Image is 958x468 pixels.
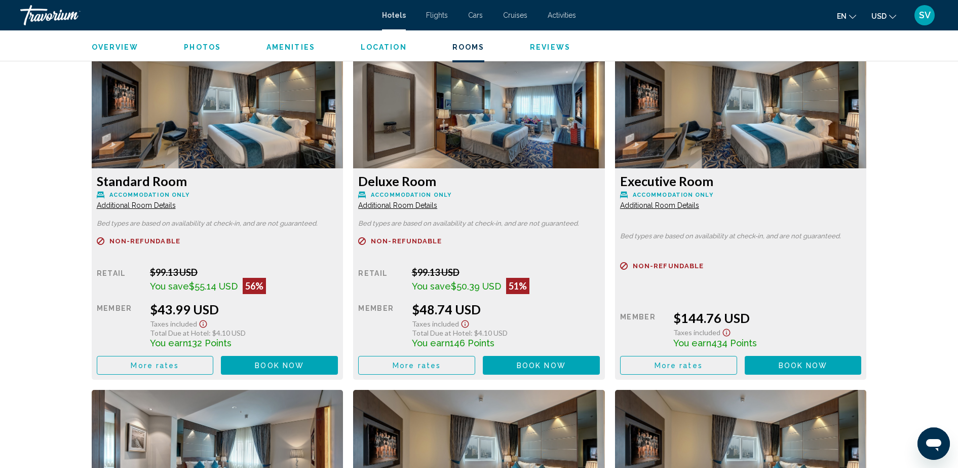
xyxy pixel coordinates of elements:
[412,338,450,348] span: You earn
[452,43,485,52] button: Rooms
[468,11,483,19] a: Cars
[358,220,600,227] p: Bed types are based on availability at check-in, and are not guaranteed.
[620,201,699,209] span: Additional Room Details
[184,43,221,51] span: Photos
[243,278,266,294] div: 56%
[673,338,711,348] span: You earn
[255,362,304,370] span: Book now
[92,42,343,168] img: 6f42f6f7-9163-434f-9d3e-f21d478056af.jpeg
[452,43,485,51] span: Rooms
[720,326,733,337] button: Show Taxes and Fees disclaimer
[412,319,459,328] span: Taxes included
[150,329,338,337] div: : $4.10 USD
[412,267,600,278] div: $99.13 USD
[150,281,189,292] span: You save
[426,11,448,19] a: Flights
[517,362,566,370] span: Book now
[615,42,867,168] img: 6f42f6f7-9163-434f-9d3e-f21d478056af.jpeg
[393,362,441,370] span: More rates
[361,43,407,51] span: Location
[837,12,847,20] span: en
[412,329,600,337] div: : $4.10 USD
[97,302,142,348] div: Member
[97,201,176,209] span: Additional Room Details
[358,267,404,294] div: Retail
[450,338,494,348] span: 146 Points
[451,281,501,292] span: $50.39 USD
[911,5,938,26] button: User Menu
[188,338,232,348] span: 132 Points
[358,302,404,348] div: Member
[184,43,221,52] button: Photos
[150,329,209,337] span: Total Due at Hotel
[189,281,238,292] span: $55.14 USD
[221,356,338,375] button: Book now
[371,192,451,198] span: Accommodation Only
[109,192,190,198] span: Accommodation Only
[530,43,570,52] button: Reviews
[655,362,703,370] span: More rates
[673,310,861,326] div: $144.76 USD
[97,267,142,294] div: Retail
[358,356,475,375] button: More rates
[412,329,471,337] span: Total Due at Hotel
[266,43,315,52] button: Amenities
[919,10,931,20] span: SV
[92,43,139,51] span: Overview
[353,42,605,168] img: 9d84f4d4-197a-461c-8add-121eeef7eb2e.jpeg
[150,302,338,317] div: $43.99 USD
[917,427,950,460] iframe: Poga, lai palaistu ziņojumapmaiņas logu
[197,317,209,329] button: Show Taxes and Fees disclaimer
[871,12,887,20] span: USD
[620,233,862,240] p: Bed types are based on availability at check-in, and are not guaranteed.
[97,356,214,375] button: More rates
[459,317,471,329] button: Show Taxes and Fees disclaimer
[503,11,527,19] a: Cruises
[837,9,856,23] button: Change language
[620,310,666,348] div: Member
[673,328,720,337] span: Taxes included
[412,302,600,317] div: $48.74 USD
[20,5,372,25] a: Travorium
[97,173,338,189] h3: Standard Room
[548,11,576,19] a: Activities
[711,338,757,348] span: 434 Points
[361,43,407,52] button: Location
[358,173,600,189] h3: Deluxe Room
[150,319,197,328] span: Taxes included
[150,338,188,348] span: You earn
[871,9,896,23] button: Change currency
[92,43,139,52] button: Overview
[633,263,704,269] span: Non-refundable
[506,278,529,294] div: 51%
[97,220,338,227] p: Bed types are based on availability at check-in, and are not guaranteed.
[530,43,570,51] span: Reviews
[745,356,862,375] button: Book now
[358,201,437,209] span: Additional Room Details
[633,192,713,198] span: Accommodation Only
[483,356,600,375] button: Book now
[150,267,338,278] div: $99.13 USD
[382,11,406,19] a: Hotels
[371,238,442,244] span: Non-refundable
[620,356,737,375] button: More rates
[779,362,828,370] span: Book now
[266,43,315,51] span: Amenities
[109,238,180,244] span: Non-refundable
[412,281,451,292] span: You save
[131,362,179,370] span: More rates
[620,173,862,189] h3: Executive Room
